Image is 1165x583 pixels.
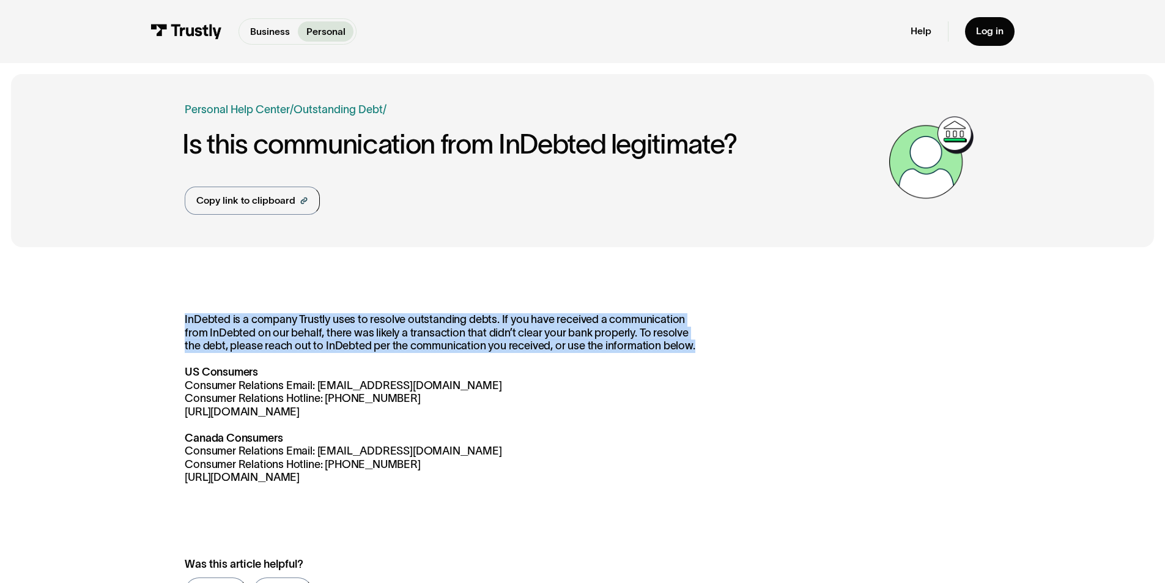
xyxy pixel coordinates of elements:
a: Outstanding Debt [294,103,383,116]
a: Log in [965,17,1015,46]
a: Business [242,21,298,42]
a: Help [911,25,931,37]
a: Personal Help Center [185,102,290,118]
div: Copy link to clipboard [196,193,295,208]
strong: US Consumers [185,366,258,378]
strong: Canada Consumers [185,432,283,444]
div: / [290,102,294,118]
a: Copy link to clipboard [185,187,320,215]
h1: Is this communication from InDebted legitimate? [182,129,882,159]
a: Personal [298,21,353,42]
img: Trustly Logo [150,24,222,39]
p: Business [250,24,290,39]
p: Personal [306,24,346,39]
div: / [383,102,386,118]
p: InDebted is a company Trustly uses to resolve outstanding debts. If you have received a communica... [185,313,697,485]
div: Log in [976,25,1004,37]
div: Was this article helpful? [185,556,667,573]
